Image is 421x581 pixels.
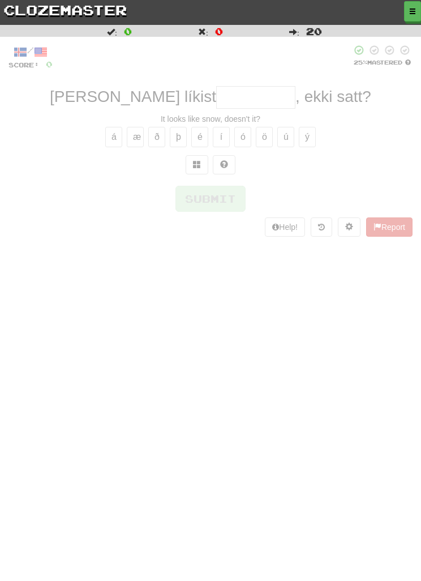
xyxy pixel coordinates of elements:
[234,127,251,147] button: ó
[256,127,273,147] button: ö
[198,28,208,36] span: :
[124,25,132,37] span: 0
[127,127,144,147] button: æ
[186,155,208,174] button: Switch sentence to multiple choice alt+p
[289,28,299,36] span: :
[46,59,53,69] span: 0
[213,155,235,174] button: Single letter hint - you only get 1 per sentence and score half the points! alt+h
[105,127,122,147] button: á
[213,127,230,147] button: í
[265,217,305,237] button: Help!
[50,88,216,105] span: [PERSON_NAME] líkist
[148,127,165,147] button: ð
[8,113,413,125] div: It looks like snow, doesn't it?
[107,28,117,36] span: :
[351,58,413,66] div: Mastered
[295,88,371,105] span: , ekki satt?
[354,59,367,66] span: 25 %
[8,61,39,69] span: Score:
[366,217,413,237] button: Report
[215,25,223,37] span: 0
[175,186,246,212] button: Submit
[277,127,294,147] button: ú
[299,127,316,147] button: ý
[8,45,53,59] div: /
[170,127,187,147] button: þ
[311,217,332,237] button: Round history (alt+y)
[191,127,208,147] button: é
[306,25,322,37] span: 20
